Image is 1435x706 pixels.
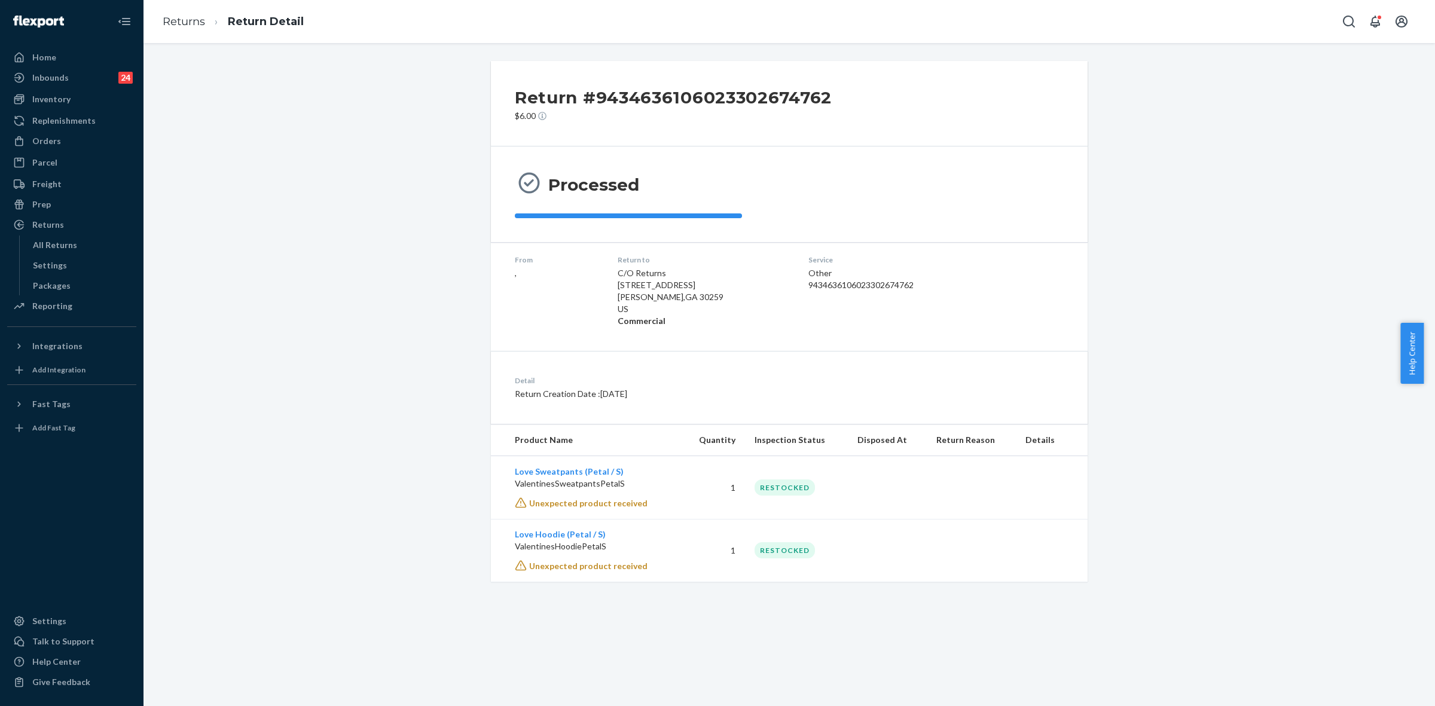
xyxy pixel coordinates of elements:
[27,236,137,255] a: All Returns
[32,178,62,190] div: Freight
[33,259,67,271] div: Settings
[7,195,136,214] a: Prep
[515,110,832,122] p: $6.00
[32,365,86,375] div: Add Integration
[27,276,137,295] a: Packages
[515,540,672,552] p: ValentinesHoodiePetalS
[32,300,72,312] div: Reporting
[32,157,57,169] div: Parcel
[153,4,313,39] ol: breadcrumbs
[32,423,75,433] div: Add Fast Tag
[7,337,136,356] button: Integrations
[755,479,815,496] div: RESTOCKED
[808,279,979,291] div: 9434636106023302674762
[32,135,61,147] div: Orders
[515,85,832,110] h2: Return #9434636106023302674762
[682,519,746,582] td: 1
[515,255,599,265] dt: From
[32,635,94,647] div: Talk to Support
[745,424,848,456] th: Inspection Status
[529,561,648,571] span: Unexpected product received
[7,111,136,130] a: Replenishments
[32,115,96,127] div: Replenishments
[515,375,845,386] dt: Detail
[7,175,136,194] a: Freight
[618,303,789,315] p: US
[1363,10,1387,33] button: Open notifications
[7,652,136,671] a: Help Center
[33,280,71,292] div: Packages
[515,478,672,490] p: ValentinesSweatpantsPetalS
[7,132,136,151] a: Orders
[1016,424,1088,456] th: Details
[548,174,639,195] h3: Processed
[118,72,133,84] div: 24
[32,219,64,231] div: Returns
[13,16,64,27] img: Flexport logo
[1359,670,1423,700] iframe: Opens a widget where you can chat to one of our agents
[228,15,304,28] a: Return Detail
[927,424,1016,456] th: Return Reason
[7,632,136,651] button: Talk to Support
[491,424,682,456] th: Product Name
[848,424,927,456] th: Disposed At
[7,612,136,631] a: Settings
[808,268,832,278] span: Other
[27,256,137,275] a: Settings
[32,93,71,105] div: Inventory
[529,498,648,508] span: Unexpected product received
[32,676,90,688] div: Give Feedback
[32,615,66,627] div: Settings
[682,456,746,519] td: 1
[1400,323,1424,384] button: Help Center
[7,673,136,692] button: Give Feedback
[7,297,136,316] a: Reporting
[515,388,845,400] p: Return Creation Date : [DATE]
[33,239,77,251] div: All Returns
[618,267,789,279] p: C/O Returns
[1390,10,1413,33] button: Open account menu
[7,395,136,414] button: Fast Tags
[112,10,136,33] button: Close Navigation
[32,72,69,84] div: Inbounds
[755,542,815,558] div: RESTOCKED
[32,340,83,352] div: Integrations
[618,279,789,291] p: [STREET_ADDRESS]
[618,316,665,326] strong: Commercial
[618,291,789,303] p: [PERSON_NAME] , GA 30259
[515,268,517,278] span: ,
[7,360,136,380] a: Add Integration
[515,529,606,539] a: Love Hoodie (Petal / S)
[32,51,56,63] div: Home
[808,255,979,265] dt: Service
[7,48,136,67] a: Home
[7,68,136,87] a: Inbounds24
[32,656,81,668] div: Help Center
[515,466,624,476] a: Love Sweatpants (Petal / S)
[7,153,136,172] a: Parcel
[1337,10,1361,33] button: Open Search Box
[7,418,136,438] a: Add Fast Tag
[7,215,136,234] a: Returns
[32,398,71,410] div: Fast Tags
[7,90,136,109] a: Inventory
[682,424,746,456] th: Quantity
[32,198,51,210] div: Prep
[163,15,205,28] a: Returns
[618,255,789,265] dt: Return to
